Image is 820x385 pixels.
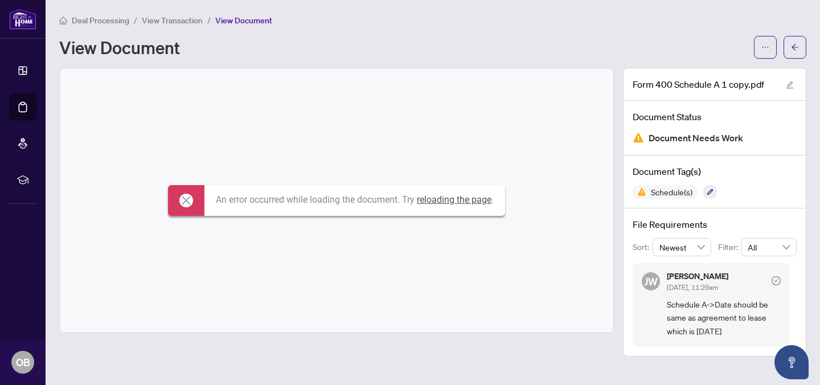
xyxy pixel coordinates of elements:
[644,273,658,289] span: JW
[633,241,653,253] p: Sort:
[633,132,644,144] img: Document Status
[59,38,180,56] h1: View Document
[142,15,203,26] span: View Transaction
[667,283,718,292] span: [DATE], 11:29am
[72,15,129,26] span: Deal Processing
[215,15,272,26] span: View Document
[16,354,30,370] span: OB
[207,14,211,27] li: /
[667,272,728,280] h5: [PERSON_NAME]
[772,276,781,285] span: check-circle
[633,77,764,91] span: Form 400 Schedule A 1 copy.pdf
[791,43,799,51] span: arrow-left
[659,239,705,256] span: Newest
[633,110,797,124] h4: Document Status
[774,345,809,379] button: Open asap
[649,130,743,146] span: Document Needs Work
[9,9,36,30] img: logo
[667,298,781,338] span: Schedule A->Date should be same as agreement to lease which is [DATE]
[134,14,137,27] li: /
[718,241,741,253] p: Filter:
[761,43,769,51] span: ellipsis
[59,17,67,24] span: home
[786,81,794,89] span: edit
[633,165,797,178] h4: Document Tag(s)
[633,218,797,231] h4: File Requirements
[646,188,697,196] span: Schedule(s)
[633,185,646,199] img: Status Icon
[748,239,790,256] span: All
